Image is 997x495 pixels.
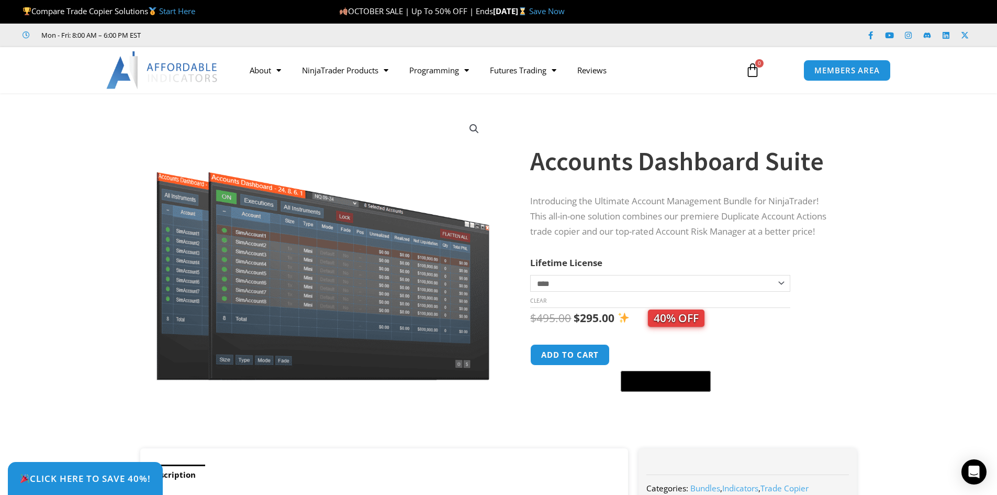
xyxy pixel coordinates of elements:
a: Programming [399,58,479,82]
bdi: 295.00 [574,311,614,325]
a: 0 [730,55,776,85]
a: MEMBERS AREA [803,60,891,81]
span: $ [530,311,536,325]
button: Add to cart [530,344,610,366]
iframe: Customer reviews powered by Trustpilot [155,30,312,40]
span: Click Here to save 40%! [20,474,151,483]
a: NinjaTrader Products [292,58,399,82]
img: 🥇 [149,7,156,15]
h1: Accounts Dashboard Suite [530,143,836,180]
nav: Menu [239,58,733,82]
img: 🏆 [23,7,31,15]
p: Introducing the Ultimate Account Management Bundle for NinjaTrader! This all-in-one solution comb... [530,194,836,239]
span: $ [574,311,580,325]
span: OCTOBER SALE | Up To 50% OFF | Ends [339,6,493,16]
label: Lifetime License [530,257,602,269]
img: 🍂 [340,7,348,15]
a: Futures Trading [479,58,567,82]
a: Clear options [530,297,546,304]
iframe: PayPal Message 1 [530,398,836,408]
img: LogoAI | Affordable Indicators – NinjaTrader [106,51,219,89]
img: ✨ [618,312,629,323]
span: Compare Trade Copier Solutions [23,6,195,16]
a: Start Here [159,6,195,16]
span: 40% OFF [648,310,704,327]
img: 🎉 [20,474,29,483]
bdi: 495.00 [530,311,571,325]
a: 🎉Click Here to save 40%! [8,462,163,495]
span: Mon - Fri: 8:00 AM – 6:00 PM EST [39,29,141,41]
a: About [239,58,292,82]
a: View full-screen image gallery [465,119,484,138]
iframe: Secure express checkout frame [619,343,713,368]
button: Buy with GPay [621,371,711,392]
a: Save Now [529,6,565,16]
span: MEMBERS AREA [814,67,880,74]
strong: [DATE] [493,6,529,16]
span: 0 [755,59,764,68]
a: Reviews [567,58,617,82]
div: Open Intercom Messenger [961,459,987,485]
img: ⌛ [519,7,526,15]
